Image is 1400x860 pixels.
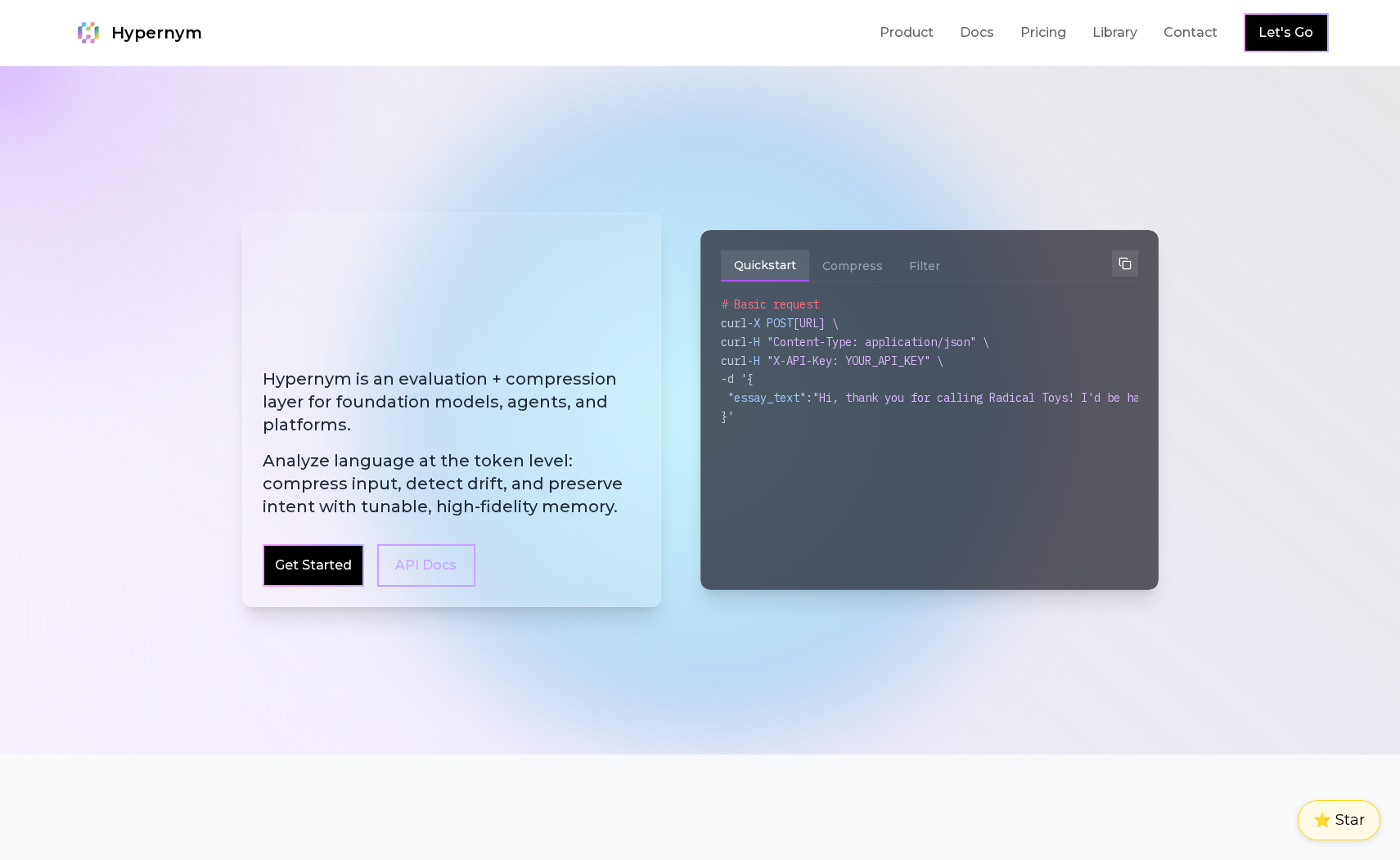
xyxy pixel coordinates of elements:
[263,367,641,518] h2: Hypernym is an evaluation + compression layer for foundation models, agents, and platforms.
[721,297,819,312] span: # Basic request
[806,390,813,405] span: :
[721,316,747,331] span: curl
[773,335,989,349] span: Content-Type: application/json" \
[721,353,747,368] span: curl
[263,449,641,518] span: Analyze language at the token level: compress input, detect drift, and preserve intent with tunab...
[721,250,809,281] button: Quickstart
[721,371,754,386] span: -d '{
[72,16,202,49] a: Hypernym
[1092,23,1137,43] a: Library
[721,409,734,424] span: }'
[1258,23,1313,43] a: Let's Go
[1164,23,1218,43] a: Contact
[896,250,953,281] button: Filter
[72,16,105,49] img: Hypernym Logo
[747,316,793,331] span: -X POST
[960,23,994,43] a: Docs
[1298,800,1380,840] button: ⭐ Star
[793,316,839,331] span: [URL] \
[377,544,475,587] a: API Docs
[747,335,773,349] span: -H "
[111,21,202,44] span: Hypernym
[1020,23,1066,43] a: Pricing
[275,556,352,575] a: Get Started
[721,335,747,349] span: curl
[747,353,773,368] span: -H "
[809,250,896,281] button: Compress
[1112,250,1138,277] button: Copy to clipboard
[880,23,934,43] a: Product
[727,390,806,405] span: "essay_text"
[773,353,943,368] span: X-API-Key: YOUR_API_KEY" \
